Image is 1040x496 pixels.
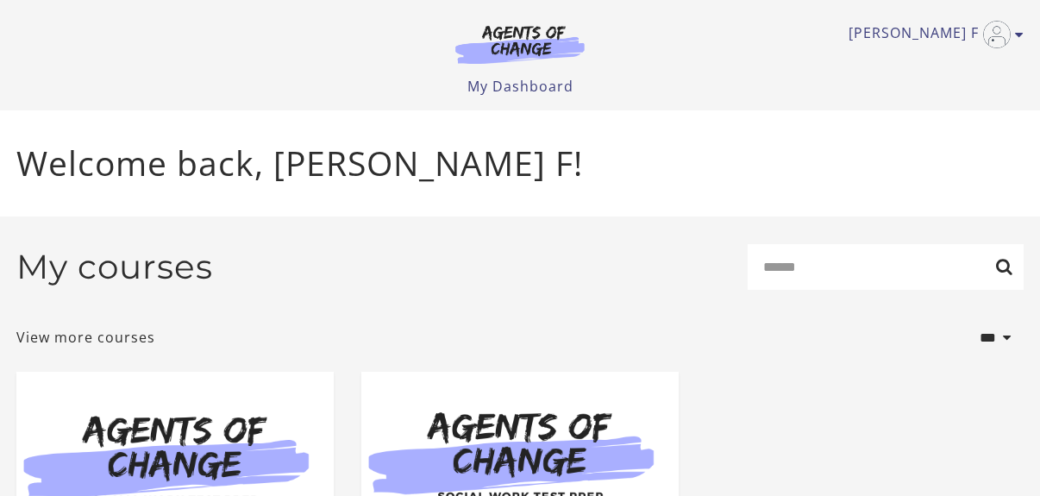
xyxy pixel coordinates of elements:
[849,21,1015,48] a: Toggle menu
[16,138,1024,189] p: Welcome back, [PERSON_NAME] F!
[16,247,213,287] h2: My courses
[437,24,603,64] img: Agents of Change Logo
[16,327,155,348] a: View more courses
[467,77,573,96] a: My Dashboard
